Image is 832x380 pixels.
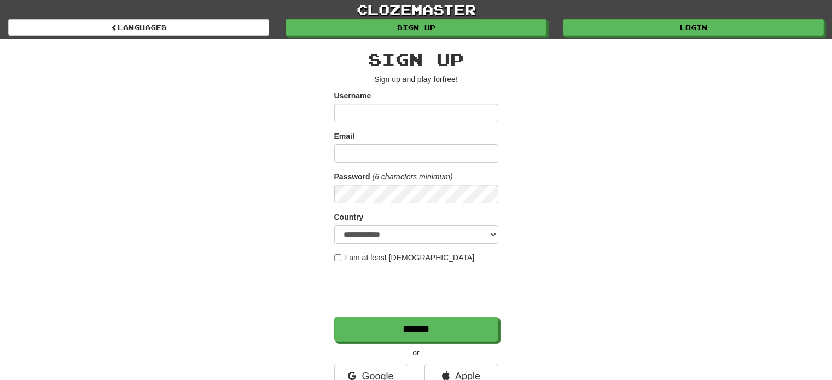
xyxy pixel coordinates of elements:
[563,19,824,36] a: Login
[8,19,269,36] a: Languages
[334,74,498,85] p: Sign up and play for !
[286,19,546,36] a: Sign up
[334,212,364,223] label: Country
[334,171,370,182] label: Password
[334,254,341,261] input: I am at least [DEMOGRAPHIC_DATA]
[334,50,498,68] h2: Sign up
[334,268,501,311] iframe: reCAPTCHA
[334,131,354,142] label: Email
[373,172,453,181] em: (6 characters minimum)
[334,90,371,101] label: Username
[334,347,498,358] p: or
[443,75,456,84] u: free
[334,252,475,263] label: I am at least [DEMOGRAPHIC_DATA]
